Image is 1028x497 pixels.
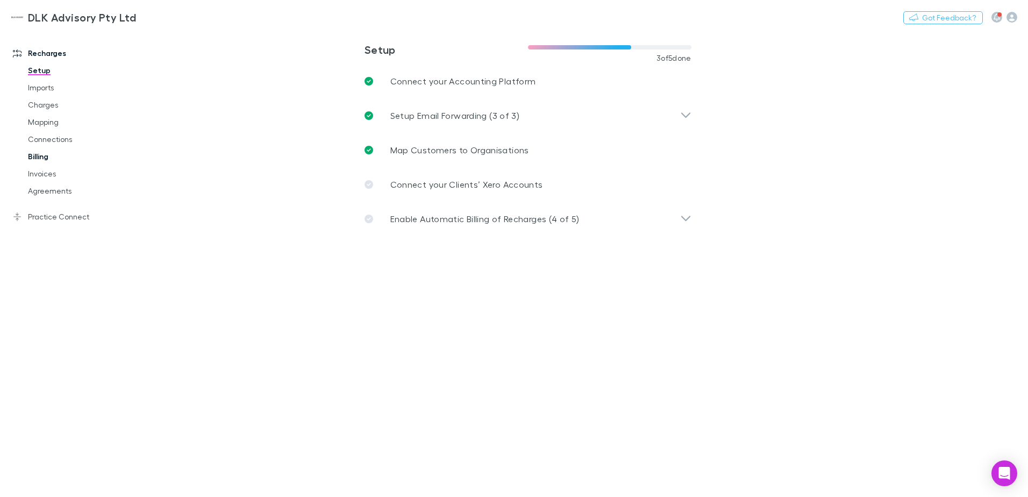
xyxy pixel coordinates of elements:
[390,109,519,122] p: Setup Email Forwarding (3 of 3)
[356,64,700,98] a: Connect your Accounting Platform
[356,167,700,202] a: Connect your Clients’ Xero Accounts
[17,79,145,96] a: Imports
[28,11,136,24] h3: DLK Advisory Pty Ltd
[17,62,145,79] a: Setup
[356,133,700,167] a: Map Customers to Organisations
[17,96,145,113] a: Charges
[17,182,145,200] a: Agreements
[390,75,536,88] p: Connect your Accounting Platform
[390,212,580,225] p: Enable Automatic Billing of Recharges (4 of 5)
[11,11,24,24] img: DLK Advisory Pty Ltd's Logo
[390,178,543,191] p: Connect your Clients’ Xero Accounts
[17,148,145,165] a: Billing
[903,11,983,24] button: Got Feedback?
[365,43,528,56] h3: Setup
[17,165,145,182] a: Invoices
[17,113,145,131] a: Mapping
[656,54,691,62] span: 3 of 5 done
[4,4,142,30] a: DLK Advisory Pty Ltd
[991,460,1017,486] div: Open Intercom Messenger
[356,202,700,236] div: Enable Automatic Billing of Recharges (4 of 5)
[356,98,700,133] div: Setup Email Forwarding (3 of 3)
[17,131,145,148] a: Connections
[2,45,145,62] a: Recharges
[390,144,529,157] p: Map Customers to Organisations
[2,208,145,225] a: Practice Connect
